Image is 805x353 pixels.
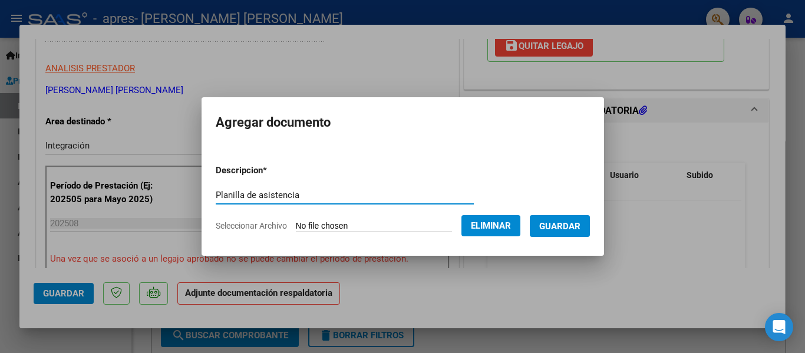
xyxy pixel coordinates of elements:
span: Seleccionar Archivo [216,221,287,230]
button: Guardar [530,215,590,237]
span: Guardar [539,221,580,232]
button: Eliminar [461,215,520,236]
p: Descripcion [216,164,328,177]
h2: Agregar documento [216,111,590,134]
div: Open Intercom Messenger [765,313,793,341]
span: Eliminar [471,220,511,231]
